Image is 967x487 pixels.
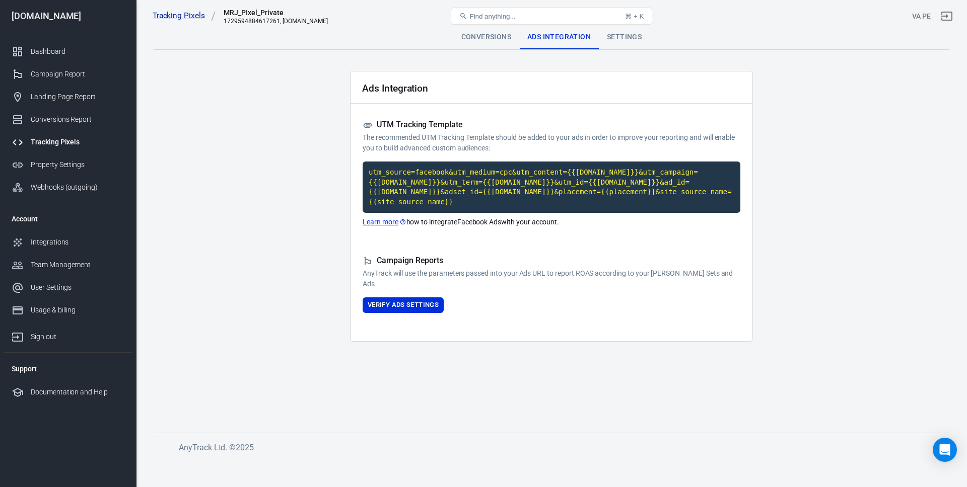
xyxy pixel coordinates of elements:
p: how to integrate Facebook Ads with your account. [363,217,740,227]
div: Documentation and Help [31,387,124,397]
div: Property Settings [31,159,124,170]
button: Find anything...⌘ + K [451,8,652,25]
div: Open Intercom Messenger [933,438,957,462]
p: AnyTrack will use the parameters passed into your Ads URL to report ROAS according to your [PERSO... [363,268,740,289]
div: Usage & billing [31,305,124,315]
div: [DOMAIN_NAME] [4,12,132,21]
div: Conversions [453,25,519,49]
a: Learn more [363,217,406,227]
div: Landing Page Report [31,92,124,102]
a: Sign out [4,321,132,348]
div: Tracking Pixels [31,137,124,147]
h5: Campaign Reports [363,256,740,266]
li: Support [4,357,132,381]
h6: AnyTrack Ltd. © 2025 [179,441,934,454]
a: Webhooks (outgoing) [4,176,132,199]
a: Usage & billing [4,299,132,321]
div: Dashboard [31,46,124,57]
div: Campaign Report [31,69,124,79]
div: Integrations [31,237,124,248]
code: Click to copy [363,161,740,213]
div: Sign out [31,332,124,342]
a: Landing Page Report [4,86,132,108]
a: Team Management [4,254,132,276]
div: Account id: qidNBLJg [912,11,931,22]
div: 1729594884617261, tuume.com [224,18,328,25]
div: Conversions Report [31,114,124,125]
a: Dashboard [4,40,132,63]
h2: Ads Integration [362,83,428,94]
div: User Settings [31,282,124,293]
a: Tracking Pixels [153,11,216,21]
a: Campaign Report [4,63,132,86]
p: The recommended UTM Tracking Template should be added to your ads in order to improve your report... [363,132,740,153]
span: Find anything... [469,13,515,20]
a: Integrations [4,231,132,254]
div: Webhooks (outgoing) [31,182,124,193]
div: Settings [599,25,650,49]
a: Tracking Pixels [4,131,132,153]
a: User Settings [4,276,132,299]
a: Sign out [935,4,959,28]
div: Ads Integration [519,25,599,49]
a: Property Settings [4,153,132,176]
h5: UTM Tracking Template [363,120,740,130]
li: Account [4,207,132,231]
div: MRJ_PIxel_Private [224,8,324,18]
a: Conversions Report [4,108,132,131]
div: ⌘ + K [625,13,644,20]
button: Verify Ads Settings [363,297,444,313]
div: Team Management [31,260,124,270]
